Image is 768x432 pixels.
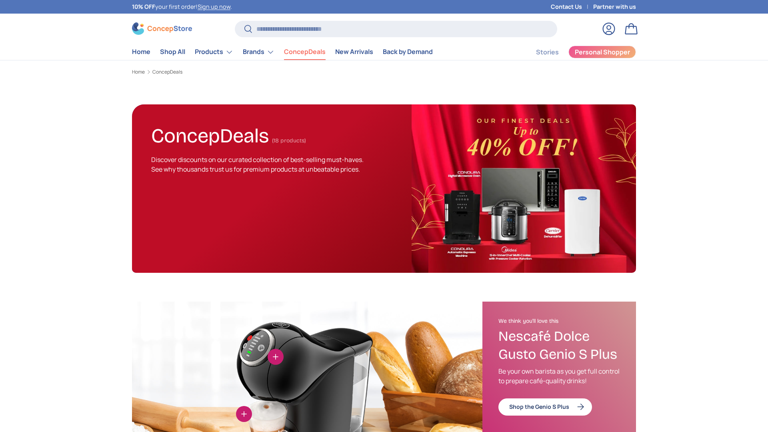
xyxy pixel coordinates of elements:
nav: Breadcrumbs [132,68,636,76]
a: Shop All [160,44,185,60]
a: Personal Shopper [568,46,636,58]
img: ConcepStore [132,22,192,35]
span: Discover discounts on our curated collection of best-selling must-haves. See why thousands trust ... [151,155,364,174]
nav: Primary [132,44,433,60]
a: Back by Demand [383,44,433,60]
strong: 10% OFF [132,3,155,10]
span: (18 products) [272,137,306,144]
a: Products [195,44,233,60]
p: your first order! . [132,2,232,11]
a: New Arrivals [335,44,373,60]
a: Shop the Genio S Plus [498,398,592,416]
h2: We think you'll love this [498,318,620,325]
h3: Nescafé Dolce Gusto Genio S Plus [498,328,620,364]
span: Personal Shopper [575,49,630,55]
a: Brands [243,44,274,60]
h1: ConcepDeals [151,121,269,148]
summary: Brands [238,44,279,60]
a: Home [132,70,145,74]
a: Sign up now [198,3,230,10]
img: ConcepDeals [412,104,636,273]
nav: Secondary [517,44,636,60]
a: Home [132,44,150,60]
a: ConcepDeals [152,70,182,74]
a: Partner with us [593,2,636,11]
a: ConcepDeals [284,44,326,60]
a: Contact Us [551,2,593,11]
p: Be your own barista as you get full control to prepare café-quality drinks! [498,366,620,386]
a: Stories [536,44,559,60]
summary: Products [190,44,238,60]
